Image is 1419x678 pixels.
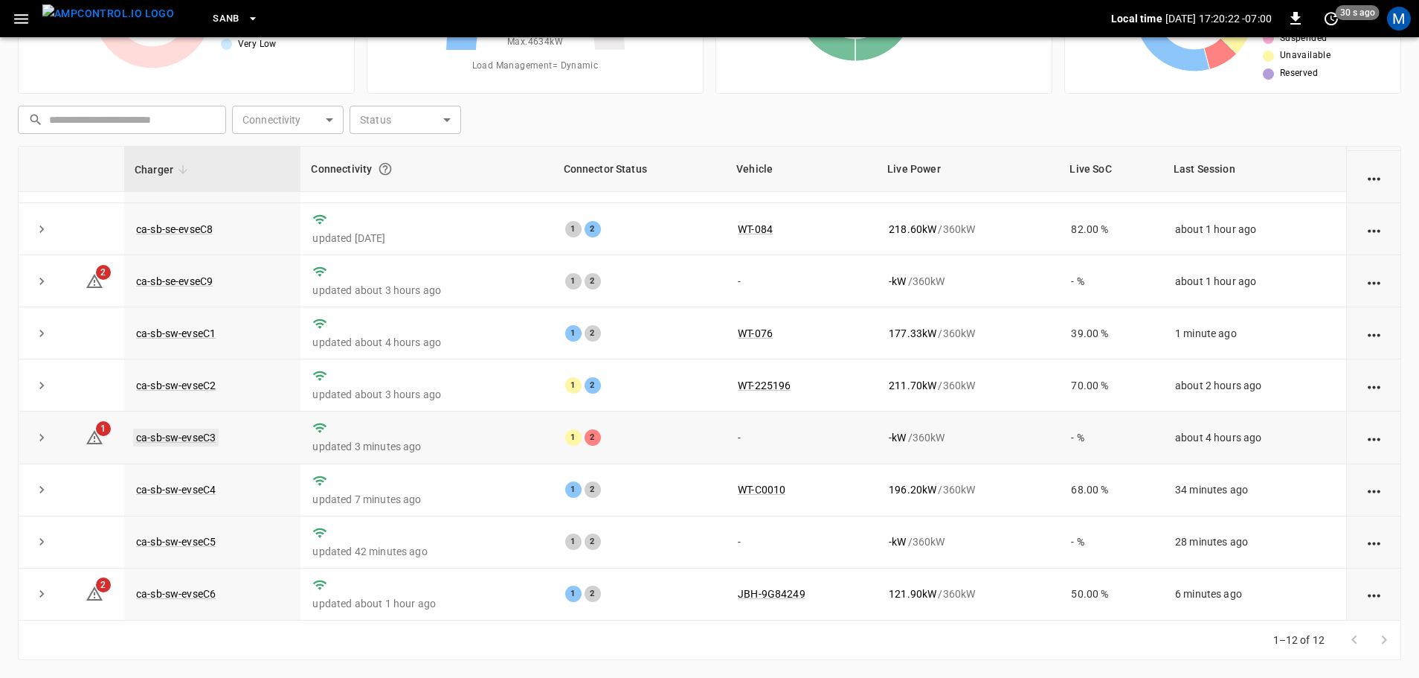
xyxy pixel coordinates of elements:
div: 1 [565,273,582,290]
div: action cell options [1365,378,1383,393]
div: 2 [585,482,601,498]
span: Load Management = Dynamic [472,59,599,74]
div: 2 [585,429,601,446]
button: Connection between the charger and our software. [372,156,399,182]
th: Connector Status [553,147,727,192]
div: action cell options [1365,326,1383,341]
p: 196.20 kW [889,482,936,497]
div: / 360 kW [889,378,1047,393]
div: 2 [585,586,601,602]
a: WT-C0010 [738,484,785,496]
div: 2 [585,377,601,394]
td: - [726,412,877,464]
div: 1 [565,325,582,342]
div: / 360 kW [889,482,1047,497]
a: ca-sb-se-evseC8 [136,223,213,235]
p: - kW [889,430,906,445]
div: 2 [585,534,601,550]
td: 82.00 % [1059,203,1162,255]
td: 68.00 % [1059,464,1162,517]
td: about 1 hour ago [1163,203,1346,255]
p: 218.60 kW [889,222,936,237]
td: 39.00 % [1059,307,1162,359]
span: SanB [213,10,239,28]
td: about 2 hours ago [1163,359,1346,412]
a: ca-sb-se-evseC9 [136,275,213,287]
p: - kW [889,274,906,289]
div: 1 [565,221,582,237]
th: Live Power [877,147,1059,192]
span: 30 s ago [1336,5,1380,20]
div: action cell options [1365,430,1383,445]
p: updated about 3 hours ago [312,387,541,402]
th: Vehicle [726,147,877,192]
div: / 360 kW [889,586,1047,601]
div: 1 [565,482,582,498]
a: ca-sb-sw-evseC5 [136,536,216,548]
td: 28 minutes ago [1163,517,1346,569]
span: 2 [96,265,111,280]
div: 1 [565,429,582,446]
td: 70.00 % [1059,359,1162,412]
p: 177.33 kW [889,326,936,341]
td: 50.00 % [1059,569,1162,621]
p: updated 42 minutes ago [312,544,541,559]
button: expand row [30,426,53,449]
button: expand row [30,270,53,292]
a: ca-sb-sw-evseC4 [136,484,216,496]
div: Connectivity [311,156,542,182]
a: WT-084 [738,223,773,235]
button: set refresh interval [1319,7,1343,31]
span: Max. 4634 kW [507,35,563,50]
td: about 4 hours ago [1163,412,1346,464]
span: 2 [96,578,111,592]
span: 1 [96,421,111,436]
div: / 360 kW [889,534,1047,549]
span: Reserved [1280,66,1318,81]
img: ampcontrol.io logo [42,4,174,23]
td: - % [1059,255,1162,307]
div: 2 [585,325,601,342]
span: Unavailable [1280,48,1330,63]
div: / 360 kW [889,326,1047,341]
th: Last Session [1163,147,1346,192]
td: - % [1059,517,1162,569]
a: 2 [86,275,103,287]
button: expand row [30,374,53,397]
td: - [726,255,877,307]
td: - [726,517,877,569]
div: action cell options [1365,482,1383,497]
a: ca-sb-sw-evseC2 [136,380,216,391]
p: 121.90 kW [889,586,936,601]
a: 2 [86,587,103,599]
div: action cell options [1365,586,1383,601]
p: Local time [1111,11,1162,26]
span: Very Low [238,37,277,52]
p: updated about 4 hours ago [312,335,541,350]
div: action cell options [1365,274,1383,289]
div: action cell options [1365,170,1383,185]
td: 34 minutes ago [1163,464,1346,517]
span: Suspended [1280,31,1328,46]
span: Charger [135,161,193,179]
button: expand row [30,322,53,345]
div: / 360 kW [889,274,1047,289]
a: ca-sb-sw-evseC3 [133,429,219,447]
a: WT-076 [738,327,773,339]
a: ca-sb-sw-evseC1 [136,327,216,339]
p: updated about 3 hours ago [312,283,541,298]
div: profile-icon [1387,7,1411,31]
a: WT-225196 [738,380,791,391]
th: Live SoC [1059,147,1162,192]
td: about 1 hour ago [1163,255,1346,307]
div: 1 [565,377,582,394]
td: 6 minutes ago [1163,569,1346,621]
button: expand row [30,583,53,605]
button: expand row [30,218,53,240]
div: 1 [565,534,582,550]
a: ca-sb-sw-evseC6 [136,588,216,600]
div: / 360 kW [889,430,1047,445]
a: 1 [86,431,103,443]
button: expand row [30,479,53,501]
p: updated about 1 hour ago [312,596,541,611]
